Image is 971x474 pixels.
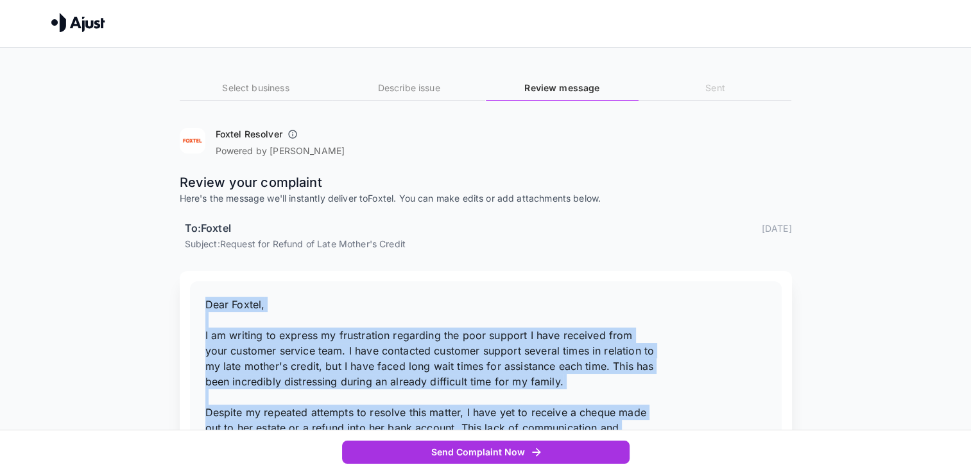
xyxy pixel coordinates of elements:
[639,81,791,95] h6: Sent
[180,173,792,192] p: Review your complaint
[332,81,485,95] h6: Describe issue
[216,128,282,141] h6: Foxtel Resolver
[180,192,792,205] p: Here's the message we'll instantly deliver to Foxtel . You can make edits or add attachments below.
[762,222,792,235] p: [DATE]
[51,13,105,32] img: Ajust
[185,237,792,250] p: Subject: Request for Refund of Late Mother's Credit
[185,220,231,237] h6: To: Foxtel
[180,81,332,95] h6: Select business
[342,441,630,464] button: Send Complaint Now
[216,145,345,157] p: Powered by [PERSON_NAME]
[486,81,639,95] h6: Review message
[180,128,205,154] img: Foxtel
